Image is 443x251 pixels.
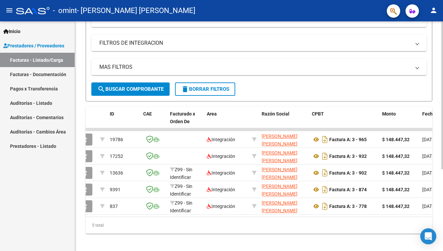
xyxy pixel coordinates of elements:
span: [DATE] [422,204,436,209]
strong: $ 148.447,32 [382,170,410,176]
i: Descargar documento [321,184,329,195]
span: 837 [110,204,118,209]
strong: $ 148.447,32 [382,187,410,192]
span: Integración [207,187,235,192]
strong: $ 148.447,32 [382,154,410,159]
button: Borrar Filtros [175,82,235,96]
mat-panel-title: FILTROS DE INTEGRACION [99,39,411,47]
span: Integración [207,154,235,159]
span: Integración [207,204,235,209]
span: [DATE] [422,170,436,176]
strong: Factura A: 3 - 902 [329,170,367,176]
datatable-header-cell: Area [204,107,249,136]
mat-icon: delete [181,85,189,93]
span: Facturado x Orden De [170,111,195,124]
i: Descargar documento [321,201,329,212]
div: Open Intercom Messenger [420,228,436,244]
strong: Factura A: 3 - 874 [329,187,367,192]
mat-expansion-panel-header: MAS FILTROS [91,59,427,75]
span: 17252 [110,154,123,159]
strong: Factura A: 3 - 778 [329,204,367,209]
span: Area [207,111,217,116]
div: 27339543637 [262,183,306,197]
button: Buscar Comprobante [91,82,170,96]
mat-expansion-panel-header: FILTROS DE INTEGRACION [91,35,427,51]
span: [DATE] [422,137,436,142]
i: Descargar documento [321,151,329,162]
span: Buscar Comprobante [97,86,164,92]
span: Inicio [3,28,20,35]
datatable-header-cell: Facturado x Orden De [167,107,204,136]
span: Integración [207,137,235,142]
span: CAE [143,111,152,116]
strong: $ 148.447,32 [382,137,410,142]
span: [PERSON_NAME] [PERSON_NAME] [262,200,297,213]
span: Z99 - Sin Identificar [170,184,192,197]
span: 9391 [110,187,120,192]
datatable-header-cell: Razón Social [259,107,309,136]
i: Descargar documento [321,168,329,178]
div: 27339543637 [262,166,306,180]
mat-icon: person [430,6,438,14]
strong: $ 148.447,32 [382,204,410,209]
strong: Factura A: 3 - 932 [329,154,367,159]
span: [PERSON_NAME] [PERSON_NAME] [262,167,297,180]
span: Integración [207,170,235,176]
mat-panel-title: MAS FILTROS [99,63,411,71]
datatable-header-cell: Monto [379,107,420,136]
div: 5 total [86,217,432,234]
span: Razón Social [262,111,289,116]
span: ID [110,111,114,116]
span: - [PERSON_NAME] [PERSON_NAME] [77,3,195,18]
span: CPBT [312,111,324,116]
span: [DATE] [422,187,436,192]
span: [DATE] [422,154,436,159]
div: 27339543637 [262,133,306,147]
span: [PERSON_NAME] [PERSON_NAME] [262,134,297,147]
span: [PERSON_NAME] [PERSON_NAME] [262,184,297,197]
span: Z99 - Sin Identificar [170,200,192,213]
mat-icon: search [97,85,105,93]
datatable-header-cell: CPBT [309,107,379,136]
span: Borrar Filtros [181,86,229,92]
span: 13636 [110,170,123,176]
datatable-header-cell: ID [107,107,141,136]
span: [PERSON_NAME] [PERSON_NAME] [262,150,297,163]
strong: Factura A: 3 - 965 [329,137,367,142]
div: 27339543637 [262,149,306,163]
div: 27339543637 [262,199,306,213]
datatable-header-cell: CAE [141,107,167,136]
mat-icon: menu [5,6,13,14]
span: Z99 - Sin Identificar [170,167,192,180]
span: Monto [382,111,396,116]
i: Descargar documento [321,134,329,145]
span: 19786 [110,137,123,142]
span: Prestadores / Proveedores [3,42,64,49]
span: - omint [53,3,77,18]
